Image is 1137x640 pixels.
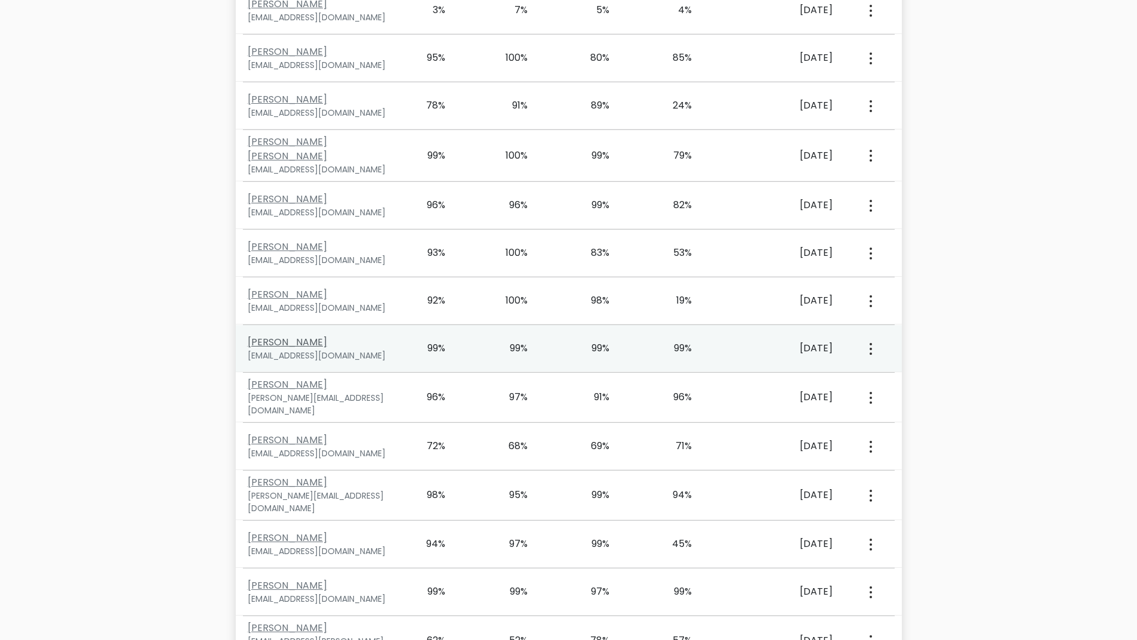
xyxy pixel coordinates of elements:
a: [PERSON_NAME] [248,192,327,206]
div: 92% [412,293,446,308]
div: 96% [658,390,692,404]
a: [PERSON_NAME] [248,335,327,349]
div: 96% [494,198,528,212]
div: 94% [658,488,692,502]
a: [PERSON_NAME] [248,378,327,391]
div: 99% [494,585,528,599]
div: [EMAIL_ADDRESS][DOMAIN_NAME] [248,11,398,24]
div: 99% [494,341,528,355]
div: [EMAIL_ADDRESS][DOMAIN_NAME] [248,350,398,362]
a: [PERSON_NAME] [248,433,327,447]
div: 7% [494,3,528,17]
div: 99% [412,585,446,599]
div: [EMAIL_ADDRESS][DOMAIN_NAME] [248,447,398,460]
div: [DATE] [740,98,833,113]
div: 80% [576,51,610,65]
div: 83% [576,246,610,260]
div: 99% [576,341,610,355]
a: [PERSON_NAME] [248,287,327,301]
div: 3% [412,3,446,17]
div: 4% [658,3,692,17]
div: [DATE] [740,246,833,260]
a: [PERSON_NAME] [PERSON_NAME] [248,135,327,163]
a: [PERSON_NAME] [248,92,327,106]
div: 97% [576,585,610,599]
div: 79% [658,149,692,163]
div: 69% [576,439,610,453]
a: [PERSON_NAME] [248,579,327,592]
div: [DATE] [740,3,833,17]
div: 98% [412,488,446,502]
div: [EMAIL_ADDRESS][DOMAIN_NAME] [248,107,398,119]
div: 94% [412,537,446,551]
div: 100% [494,293,528,308]
div: 24% [658,98,692,113]
div: [EMAIL_ADDRESS][DOMAIN_NAME] [248,302,398,314]
div: [EMAIL_ADDRESS][DOMAIN_NAME] [248,206,398,219]
div: 99% [658,585,692,599]
a: [PERSON_NAME] [248,531,327,545]
div: 91% [576,390,610,404]
a: [PERSON_NAME] [248,45,327,58]
div: 98% [576,293,610,308]
div: 99% [412,149,446,163]
div: 89% [576,98,610,113]
div: [DATE] [740,198,833,212]
div: 91% [494,98,528,113]
div: 100% [494,149,528,163]
div: [DATE] [740,51,833,65]
div: [EMAIL_ADDRESS][DOMAIN_NAME] [248,163,398,176]
div: 71% [658,439,692,453]
div: 99% [412,341,446,355]
div: 95% [494,488,528,502]
div: 97% [494,537,528,551]
div: 100% [494,51,528,65]
div: 99% [576,149,610,163]
div: 93% [412,246,446,260]
div: 78% [412,98,446,113]
div: 68% [494,439,528,453]
div: [DATE] [740,585,833,599]
div: [DATE] [740,149,833,163]
div: 96% [412,390,446,404]
a: [PERSON_NAME] [248,475,327,489]
div: [DATE] [740,439,833,453]
a: [PERSON_NAME] [248,240,327,253]
div: [PERSON_NAME][EMAIL_ADDRESS][DOMAIN_NAME] [248,392,398,417]
div: 5% [576,3,610,17]
div: [EMAIL_ADDRESS][DOMAIN_NAME] [248,59,398,72]
div: 53% [658,246,692,260]
div: 19% [658,293,692,308]
div: 99% [576,537,610,551]
div: 82% [658,198,692,212]
div: 100% [494,246,528,260]
div: 96% [412,198,446,212]
div: [EMAIL_ADDRESS][DOMAIN_NAME] [248,545,398,558]
div: [EMAIL_ADDRESS][DOMAIN_NAME] [248,593,398,605]
div: [DATE] [740,488,833,502]
div: [EMAIL_ADDRESS][DOMAIN_NAME] [248,254,398,267]
div: [DATE] [740,341,833,355]
div: 72% [412,439,446,453]
div: 95% [412,51,446,65]
div: 99% [576,198,610,212]
div: 97% [494,390,528,404]
div: 85% [658,51,692,65]
div: 99% [576,488,610,502]
div: [DATE] [740,390,833,404]
div: 99% [658,341,692,355]
div: [DATE] [740,293,833,308]
a: [PERSON_NAME] [248,621,327,635]
div: [DATE] [740,537,833,551]
div: [PERSON_NAME][EMAIL_ADDRESS][DOMAIN_NAME] [248,490,398,515]
div: 45% [658,537,692,551]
